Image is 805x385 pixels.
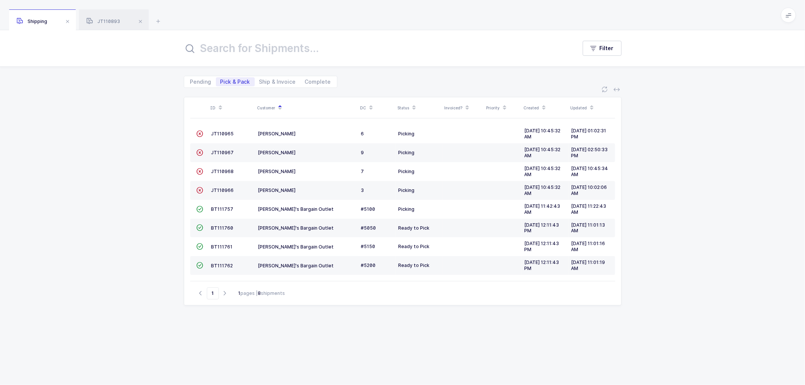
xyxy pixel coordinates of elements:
span: #5150 [361,244,376,249]
span:  [197,225,203,230]
span: Picking [399,206,415,212]
span: [DATE] 12:11:43 PM [525,222,559,234]
div: Priority [486,101,519,114]
span: [PERSON_NAME]'s Bargain Outlet [258,206,334,212]
span: #5100 [361,206,376,212]
span: Picking [399,169,415,174]
div: Customer [257,101,356,114]
span: [DATE] 11:01:13 AM [571,222,605,234]
span: [DATE] 10:45:32 AM [525,166,561,177]
span: [PERSON_NAME]'s Bargain Outlet [258,244,334,250]
div: Invoiced? [445,101,482,114]
span: [DATE] 11:01:16 AM [571,241,605,252]
span: [PERSON_NAME] [258,150,296,155]
span: Picking [399,131,415,137]
div: ID [211,101,253,114]
span:  [197,169,203,174]
span: JT110967 [211,150,234,155]
span: 3 [361,187,364,193]
button: Filter [583,41,622,56]
span: [DATE] 11:01:19 AM [571,259,605,271]
span: [DATE] 10:45:34 AM [571,166,608,177]
span: Pending [190,79,211,84]
span: [DATE] 10:45:32 AM [525,128,561,140]
span: [DATE] 10:45:32 AM [525,184,561,196]
span: 9 [361,150,364,155]
span: #5200 [361,262,376,268]
span: JT110968 [211,169,234,174]
span:  [197,131,203,137]
span:  [197,244,203,249]
span: [DATE] 12:11:43 PM [525,241,559,252]
span: [PERSON_NAME] [258,169,296,174]
span: 7 [361,169,364,174]
div: Created [524,101,566,114]
div: DC [360,101,393,114]
span: [DATE] 10:02:06 AM [571,184,607,196]
span: JT110965 [211,131,234,137]
span: BT111762 [211,263,233,268]
span: [DATE] 01:02:31 PM [571,128,606,140]
div: Status [398,101,440,114]
span: [DATE] 10:45:32 AM [525,147,561,158]
span: [DATE] 12:11:43 PM [525,259,559,271]
span: Complete [305,79,331,84]
span: Go to [207,287,219,299]
span:  [197,262,203,268]
b: 1 [239,290,241,296]
span: BT111760 [211,225,234,231]
span: [DATE] 11:42:43 AM [525,203,560,215]
span: [PERSON_NAME] [258,131,296,137]
input: Search for Shipments... [184,39,568,57]
span: Picking [399,187,415,193]
span: Shipping [17,18,47,24]
span: Ready to Pick [399,244,430,249]
span: Ship & Invoice [259,79,296,84]
b: 8 [258,290,261,296]
span:  [197,187,203,193]
span: Filter [600,44,614,52]
span: Ready to Pick [399,262,430,268]
div: Updated [571,101,613,114]
div: pages | shipments [239,290,285,297]
span:  [197,206,203,212]
span: 6 [361,131,364,137]
span:  [197,150,203,155]
span: JT110893 [86,18,120,24]
span: [PERSON_NAME]'s Bargain Outlet [258,225,334,231]
span: BT111757 [211,206,234,212]
span: JT110966 [211,187,234,193]
span: [PERSON_NAME]'s Bargain Outlet [258,263,334,268]
span: #5050 [361,225,376,231]
span: [PERSON_NAME] [258,187,296,193]
span: [DATE] 11:22:43 AM [571,203,606,215]
span: BT111761 [211,244,233,250]
span: Picking [399,150,415,155]
span: [DATE] 02:50:33 PM [571,147,608,158]
span: Ready to Pick [399,225,430,231]
span: Pick & Pack [220,79,250,84]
